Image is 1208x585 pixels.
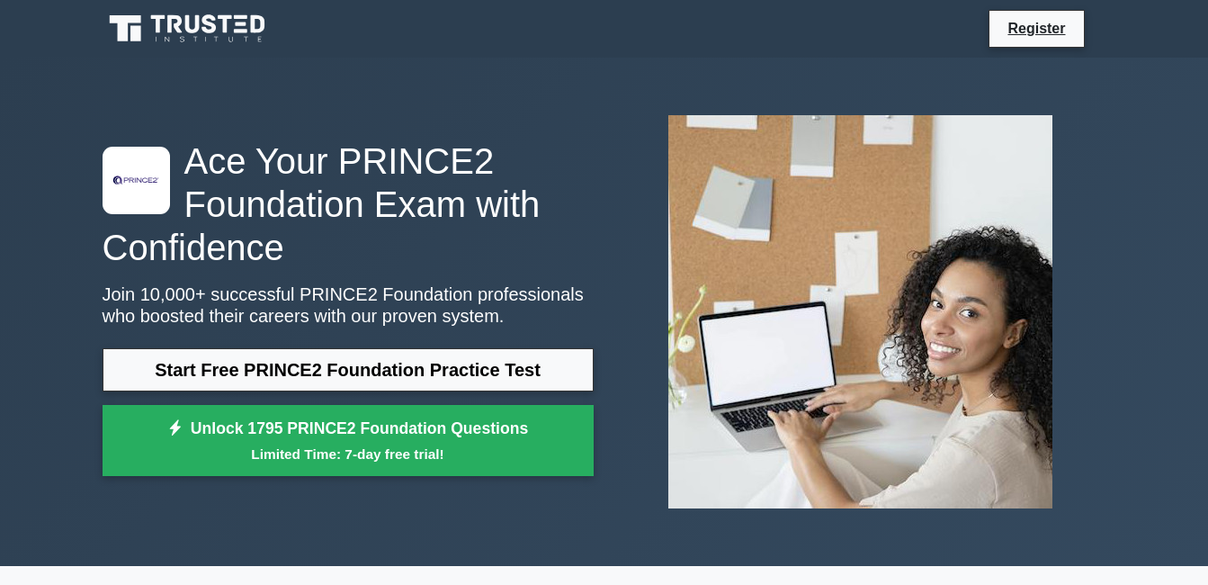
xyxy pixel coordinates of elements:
[103,283,594,327] p: Join 10,000+ successful PRINCE2 Foundation professionals who boosted their careers with our prove...
[103,348,594,391] a: Start Free PRINCE2 Foundation Practice Test
[103,139,594,269] h1: Ace Your PRINCE2 Foundation Exam with Confidence
[125,444,571,464] small: Limited Time: 7-day free trial!
[103,405,594,477] a: Unlock 1795 PRINCE2 Foundation QuestionsLimited Time: 7-day free trial!
[997,17,1076,40] a: Register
